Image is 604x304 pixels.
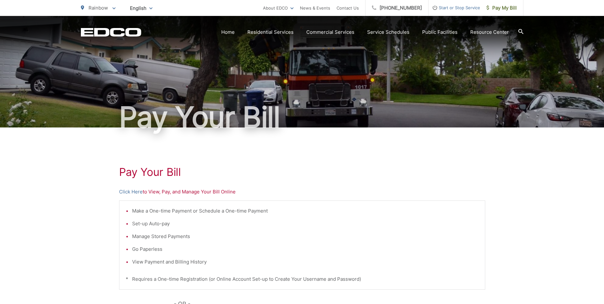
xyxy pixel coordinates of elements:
[81,28,141,37] a: EDCD logo. Return to the homepage.
[487,4,517,12] span: Pay My Bill
[470,28,509,36] a: Resource Center
[422,28,458,36] a: Public Facilities
[337,4,359,12] a: Contact Us
[132,258,479,266] li: View Payment and Billing History
[125,3,157,14] span: English
[132,233,479,240] li: Manage Stored Payments
[367,28,409,36] a: Service Schedules
[132,245,479,253] li: Go Paperless
[132,207,479,215] li: Make a One-time Payment or Schedule a One-time Payment
[300,4,330,12] a: News & Events
[119,188,485,196] p: to View, Pay, and Manage Your Bill Online
[119,166,485,178] h1: Pay Your Bill
[119,188,143,196] a: Click Here
[126,275,479,283] p: * Requires a One-time Registration (or Online Account Set-up to Create Your Username and Password)
[221,28,235,36] a: Home
[263,4,294,12] a: About EDCO
[306,28,354,36] a: Commercial Services
[81,101,523,133] h1: Pay Your Bill
[132,220,479,228] li: Set-up Auto-pay
[89,5,108,11] span: Rainbow
[247,28,294,36] a: Residential Services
